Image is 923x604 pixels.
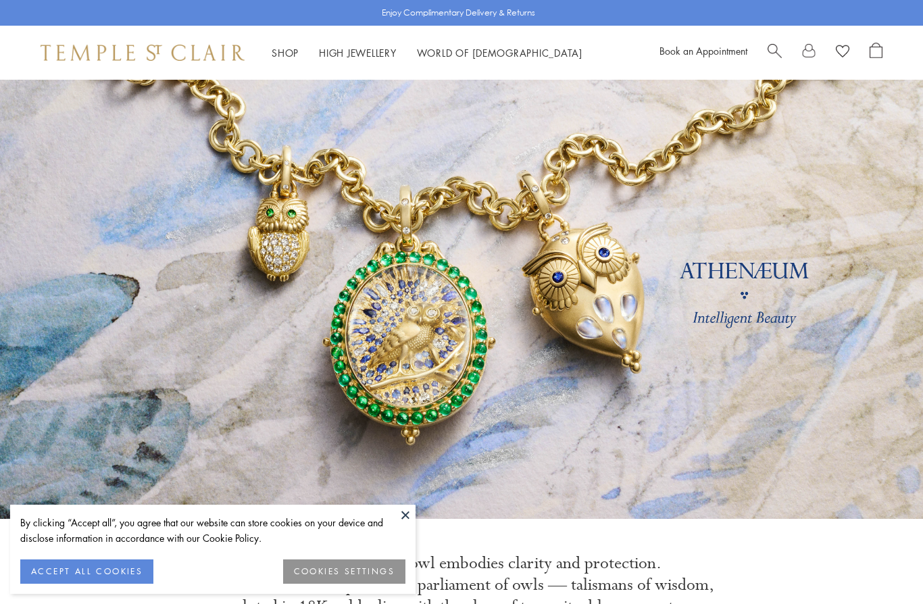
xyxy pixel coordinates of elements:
button: COOKIES SETTINGS [283,559,405,584]
a: High JewelleryHigh Jewellery [319,46,397,59]
button: ACCEPT ALL COOKIES [20,559,153,584]
iframe: Gorgias live chat messenger [855,540,909,590]
p: Enjoy Complimentary Delivery & Returns [382,6,535,20]
a: Search [768,43,782,63]
img: Temple St. Clair [41,45,245,61]
a: ShopShop [272,46,299,59]
a: World of [DEMOGRAPHIC_DATA]World of [DEMOGRAPHIC_DATA] [417,46,582,59]
a: Book an Appointment [659,44,747,57]
div: By clicking “Accept all”, you agree that our website can store cookies on your device and disclos... [20,515,405,546]
a: View Wishlist [836,43,849,63]
nav: Main navigation [272,45,582,61]
a: Open Shopping Bag [870,43,882,63]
